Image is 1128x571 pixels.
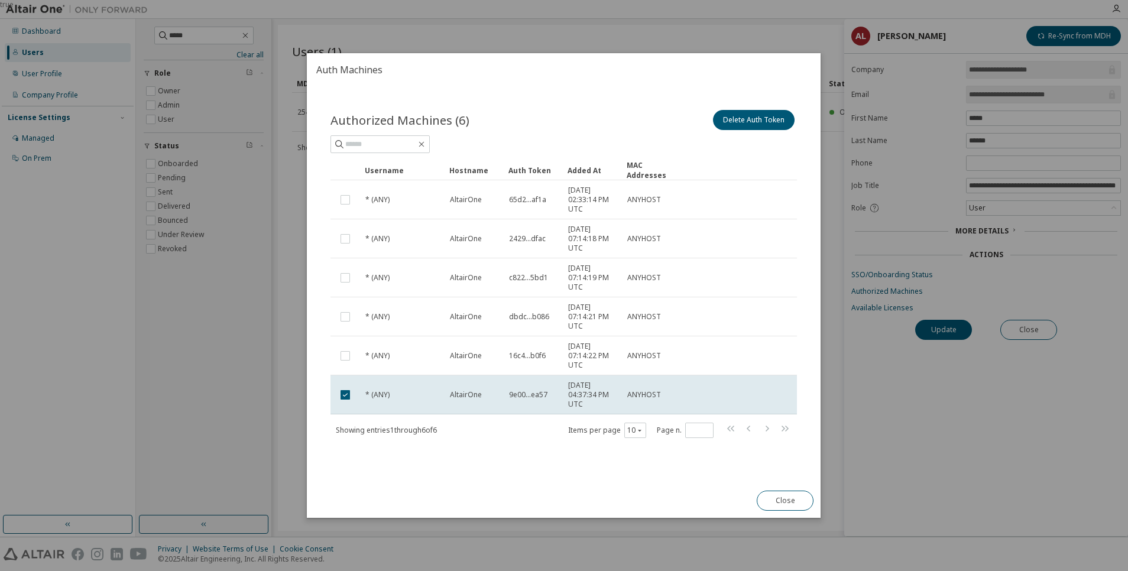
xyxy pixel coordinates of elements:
span: ANYHOST [628,351,662,361]
button: 10 [628,426,644,435]
span: * (ANY) [365,312,390,322]
span: [DATE] 04:37:34 PM UTC [569,381,617,409]
div: MAC Addresses [627,160,677,180]
div: Hostname [450,161,500,180]
span: * (ANY) [365,351,390,361]
span: 65d2...af1a [510,195,547,205]
span: [DATE] 02:33:14 PM UTC [569,186,617,214]
div: Auth Token [509,161,559,180]
h2: Auth Machines [307,53,821,86]
button: Close [757,491,814,511]
span: * (ANY) [365,234,390,244]
span: [DATE] 07:14:22 PM UTC [569,342,617,370]
span: ANYHOST [628,390,662,400]
span: [DATE] 07:14:19 PM UTC [569,264,617,292]
span: 2429...dfac [510,234,546,244]
span: AltairOne [450,312,482,322]
span: [DATE] 07:14:21 PM UTC [569,303,617,331]
span: ANYHOST [628,312,662,322]
span: c822...5bd1 [510,273,549,283]
span: Showing entries 1 through 6 of 6 [336,425,437,435]
span: * (ANY) [365,390,390,400]
span: 9e00...ea57 [510,390,548,400]
span: Items per page [569,423,647,438]
span: dbdc...b086 [510,312,550,322]
span: AltairOne [450,351,482,361]
div: Added At [568,161,618,180]
span: AltairOne [450,195,482,205]
span: Authorized Machines (6) [330,112,469,128]
span: ANYHOST [628,195,662,205]
div: Username [365,161,440,180]
span: * (ANY) [365,195,390,205]
span: ANYHOST [628,234,662,244]
span: AltairOne [450,234,482,244]
span: * (ANY) [365,273,390,283]
span: [DATE] 07:14:18 PM UTC [569,225,617,253]
span: 16c4...b0f6 [510,351,546,361]
button: Delete Auth Token [714,110,795,130]
span: AltairOne [450,273,482,283]
span: AltairOne [450,390,482,400]
span: Page n. [657,423,714,438]
span: ANYHOST [628,273,662,283]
